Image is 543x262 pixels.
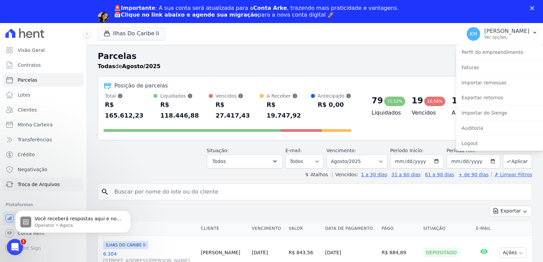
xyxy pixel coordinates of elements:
[98,12,109,23] img: Profile image for Adriane
[216,99,260,121] div: R$ 27.417,43
[18,121,53,128] span: Minha Carteira
[318,93,351,99] div: Antecipado
[110,185,529,199] input: Buscar por nome do lote ou do cliente
[5,196,141,244] iframe: Intercom notifications mensagem
[18,92,31,98] span: Lotes
[3,58,84,72] a: Contratos
[3,88,84,102] a: Lotes
[212,157,226,165] span: Todos
[3,103,84,117] a: Clientes
[18,166,48,173] span: Negativação
[456,122,543,134] a: Auditoria
[456,77,543,89] a: Importar remessas
[384,97,405,106] div: 71,52%
[207,154,283,168] button: Todos
[456,107,543,119] a: Importar do Sienge
[456,137,543,149] a: Logout
[266,99,311,121] div: R$ 19.747,92
[412,109,441,117] h4: Vencidos
[420,222,473,236] th: Situação
[122,63,161,69] strong: Agosto/2025
[114,22,170,30] a: Agendar migração
[160,99,209,121] div: R$ 118.446,88
[98,222,198,236] th: Contrato
[452,109,481,117] h4: A Receber
[285,148,302,153] label: E-mail:
[361,172,387,177] a: 1 a 30 dias
[252,250,268,255] a: [DATE]
[3,43,84,57] a: Visão Geral
[216,93,260,99] div: Vencidos
[207,148,229,153] label: Situação:
[452,95,463,106] div: 11
[391,172,420,177] a: 31 a 60 dias
[456,92,543,104] a: Exportar retornos
[470,32,477,36] span: KM
[372,109,401,117] h4: Liquidados
[458,172,489,177] a: + de 90 dias
[3,148,84,161] a: Crédito
[114,5,399,18] div: : A sua conta será atualizada para a , trazendo mais praticidade e vantagens. 📅 para a nova conta...
[456,46,543,58] a: Perfil do empreendimento
[101,188,109,196] i: search
[491,172,532,177] a: ✗ Limpar Filtros
[18,181,60,188] span: Troca de Arquivos
[3,211,84,225] a: Recebíveis
[114,82,168,90] div: Posição de parcelas
[424,97,445,106] div: 16,56%
[98,50,532,62] h2: Parcelas
[3,118,84,132] a: Minha Carteira
[318,99,351,110] div: R$ 0,00
[98,63,115,69] strong: Todas
[105,99,153,121] div: R$ 165.612,23
[379,222,420,236] th: Pago
[425,172,454,177] a: 61 a 90 dias
[266,93,311,99] div: A Receber
[3,178,84,191] a: Troca de Arquivos
[98,62,161,70] p: de
[18,47,45,54] span: Visão Geral
[390,148,424,153] label: Período Inicío:
[249,222,286,236] th: Vencimento
[160,93,209,99] div: Liquidados
[484,28,529,35] p: [PERSON_NAME]
[332,172,358,177] label: Vencidos:
[3,73,84,87] a: Parcelas
[18,62,41,68] span: Contratos
[114,5,155,11] b: 🚨Importante
[305,172,328,177] label: ↯ Atalhos
[253,5,287,11] b: Conta Arke
[98,27,165,40] button: Ilhas Do Caribe Ii
[18,106,37,113] span: Clientes
[503,154,532,168] button: Aplicar
[105,93,153,99] div: Total
[423,248,460,257] div: Depositado
[484,35,529,40] p: Ver opções
[103,241,148,249] span: ILHAS DO CARIBE II
[326,148,356,153] label: Vencimento:
[3,133,84,146] a: Transferências
[473,222,495,236] th: E-mail
[3,163,84,176] a: Negativação
[461,24,543,43] button: KM [PERSON_NAME] Ver opções
[456,61,543,74] a: Faturas
[121,12,258,18] b: Clique no link abaixo e agende sua migração
[500,247,527,258] button: Ações
[447,147,500,154] label: Período Fim:
[3,226,84,240] a: Conta Hent
[372,95,383,106] div: 79
[18,136,52,143] span: Transferências
[286,222,322,236] th: Valor
[21,239,26,244] span: 1
[530,6,537,10] div: Fechar
[7,239,23,255] iframe: Intercom live chat
[412,95,423,106] div: 19
[18,151,35,158] span: Crédito
[322,222,379,236] th: Data de Pagamento
[489,206,532,216] button: Exportar
[198,222,249,236] th: Cliente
